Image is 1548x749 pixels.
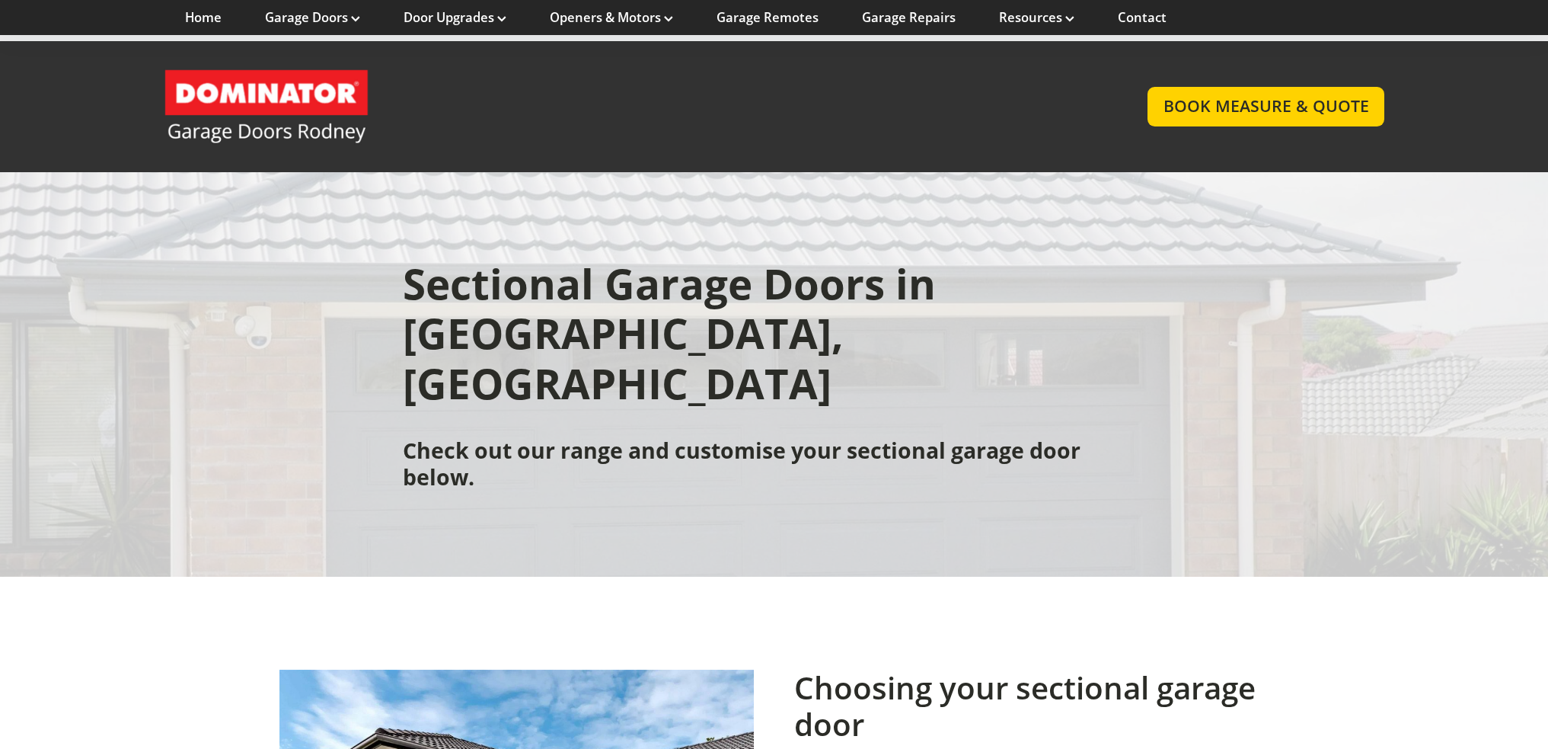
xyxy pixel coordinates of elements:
[794,670,1269,744] h2: Choosing your sectional garage door
[185,9,222,26] a: Home
[403,259,1145,409] h1: Sectional Garage Doors in [GEOGRAPHIC_DATA], [GEOGRAPHIC_DATA]
[1118,9,1167,26] a: Contact
[862,9,956,26] a: Garage Repairs
[404,9,506,26] a: Door Upgrades
[999,9,1074,26] a: Resources
[403,436,1080,491] strong: Check out our range and customise your sectional garage door below.
[265,9,360,26] a: Garage Doors
[1147,87,1384,126] a: BOOK MEASURE & QUOTE
[550,9,673,26] a: Openers & Motors
[717,9,819,26] a: Garage Remotes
